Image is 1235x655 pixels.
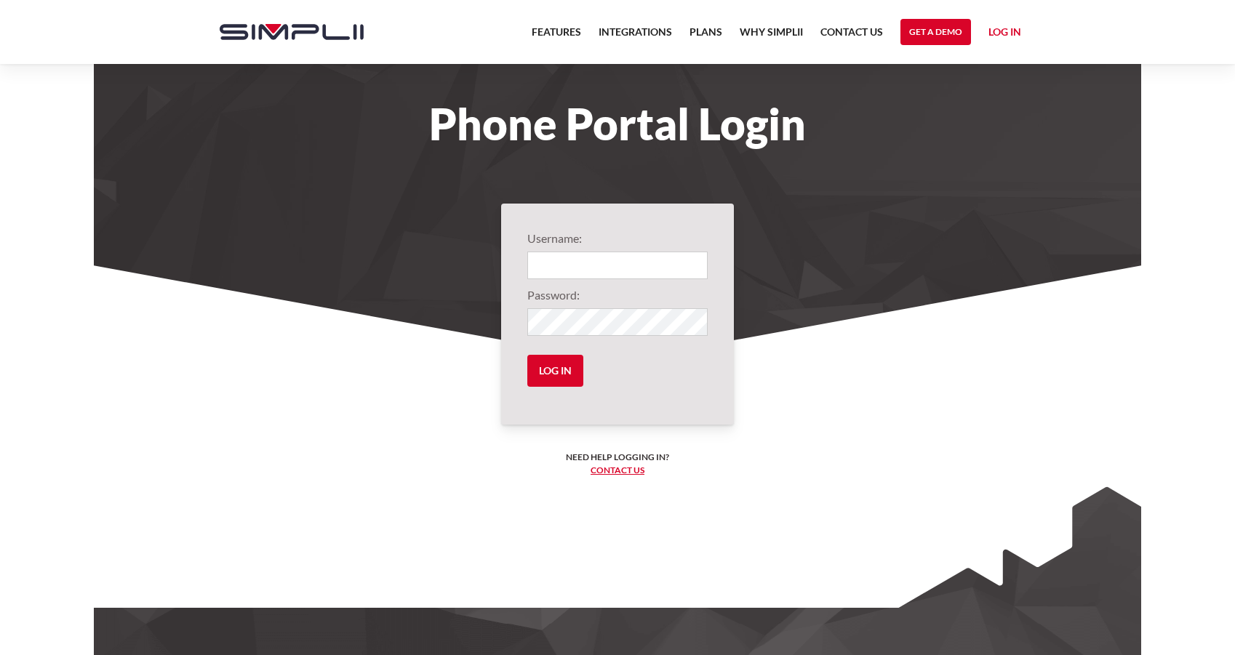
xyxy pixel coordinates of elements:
[988,23,1021,45] a: Log in
[527,230,708,247] label: Username:
[740,23,803,49] a: Why Simplii
[599,23,672,49] a: Integrations
[820,23,883,49] a: Contact US
[220,24,364,40] img: Simplii
[566,451,669,477] h6: Need help logging in? ‍
[591,465,644,475] a: Contact us
[900,19,971,45] a: Get a Demo
[527,355,583,387] input: Log in
[205,108,1030,140] h1: Phone Portal Login
[690,23,722,49] a: Plans
[532,23,581,49] a: Features
[527,286,708,304] label: Password:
